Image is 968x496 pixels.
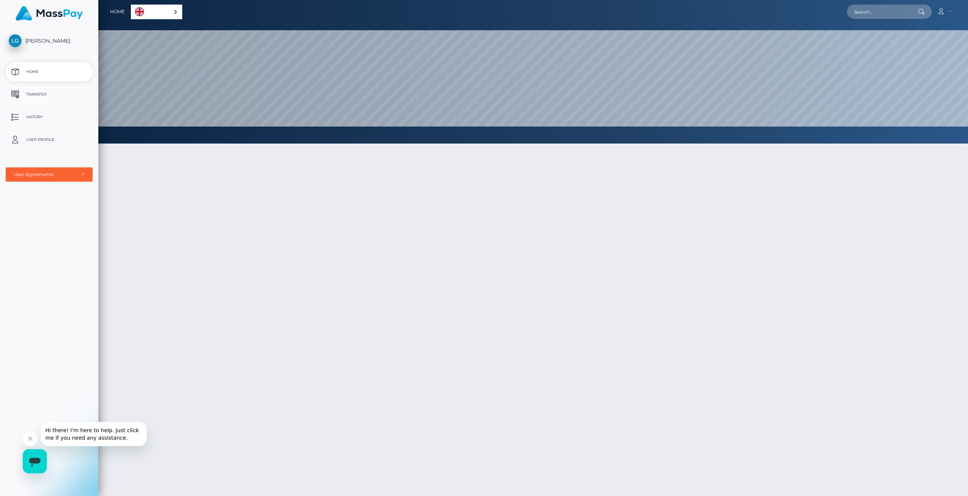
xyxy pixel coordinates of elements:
[131,5,182,19] div: Language
[6,167,93,182] button: User Agreements
[14,172,76,178] div: User Agreements
[9,89,90,100] p: Transfer
[6,85,93,104] a: Transfer
[131,5,182,19] aside: Language selected: English
[6,108,93,127] a: History
[847,5,918,19] input: Search...
[9,66,90,77] p: Home
[110,4,125,20] a: Home
[6,130,93,149] a: User Profile
[131,5,182,19] a: English
[6,62,93,81] a: Home
[23,431,38,446] iframe: Close message
[9,134,90,145] p: User Profile
[6,37,93,44] span: [PERSON_NAME]
[41,422,147,446] iframe: Message from company
[16,6,83,21] img: MassPay
[23,449,47,473] iframe: Button to launch messaging window
[9,111,90,123] p: History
